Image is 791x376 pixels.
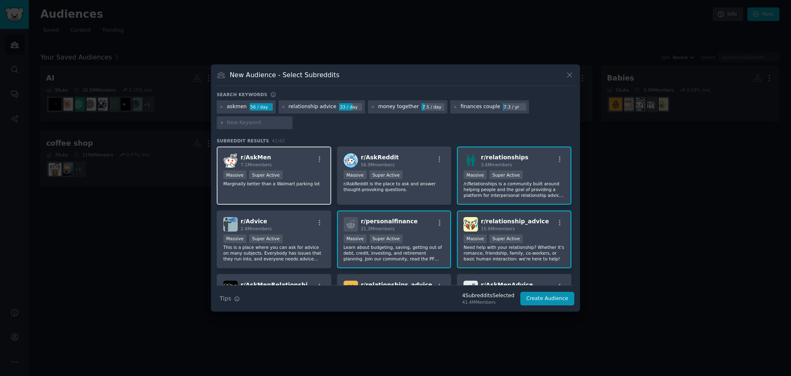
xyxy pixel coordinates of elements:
[361,218,418,225] span: r/ personalfinance
[344,281,358,295] img: relationships_advice
[463,281,478,295] img: AskMenAdvice
[223,234,246,243] div: Massive
[463,153,478,168] img: relationships
[421,103,445,111] div: 7.5 / day
[344,244,445,262] p: Learn about budgeting, saving, getting out of debt, credit, investing, and retirement planning. J...
[463,217,478,232] img: relationship_advice
[344,170,367,179] div: Massive
[481,162,512,167] span: 3.6M members
[378,103,419,111] div: money together
[361,154,399,161] span: r/ AskReddit
[361,162,395,167] span: 56.9M members
[361,226,395,231] span: 21.3M members
[481,154,528,161] span: r/ relationships
[463,170,487,179] div: Massive
[503,103,526,111] div: 7.3 / yr
[463,181,565,198] p: /r/Relationships is a community built around helping people and the goal of providing a platform ...
[461,103,500,111] div: finances couple
[241,226,272,231] span: 2.4M members
[241,154,271,161] span: r/ AskMen
[217,291,243,306] button: Tips
[223,281,238,295] img: AskMenRelationships
[481,218,549,225] span: r/ relationship_advice
[241,218,267,225] span: r/ Advice
[223,217,238,232] img: Advice
[370,170,403,179] div: Super Active
[223,244,325,262] p: This is a place where you can ask for advice on many subjects. Everybody has issues that they run...
[288,103,336,111] div: relationship advice
[481,281,533,288] span: r/ AskMenAdvice
[241,281,315,288] span: r/ AskMenRelationships
[520,292,575,306] button: Create Audience
[463,234,487,243] div: Massive
[223,181,325,187] p: Marginally better than a Walmart parking lot
[217,92,267,97] h3: Search keywords
[272,138,285,143] span: 41 / 42
[241,162,272,167] span: 7.1M members
[344,181,445,192] p: r/AskReddit is the place to ask and answer thought-provoking questions.
[339,103,362,111] div: 33 / day
[481,226,515,231] span: 15.6M members
[227,119,290,127] input: New Keyword
[230,71,339,79] h3: New Audience - Select Subreddits
[462,299,515,305] div: 41.4M Members
[463,244,565,262] p: Need help with your relationship? Whether it's romance, friendship, family, co-workers, or basic ...
[489,234,523,243] div: Super Active
[249,234,283,243] div: Super Active
[217,138,269,144] span: Subreddit Results
[223,170,246,179] div: Massive
[223,153,238,168] img: AskMen
[250,103,273,111] div: 56 / day
[489,170,523,179] div: Super Active
[344,234,367,243] div: Massive
[370,234,403,243] div: Super Active
[249,170,283,179] div: Super Active
[344,153,358,168] img: AskReddit
[462,292,515,300] div: 4 Subreddit s Selected
[220,294,231,303] span: Tips
[227,103,247,111] div: askmen
[361,281,432,288] span: r/ relationships_advice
